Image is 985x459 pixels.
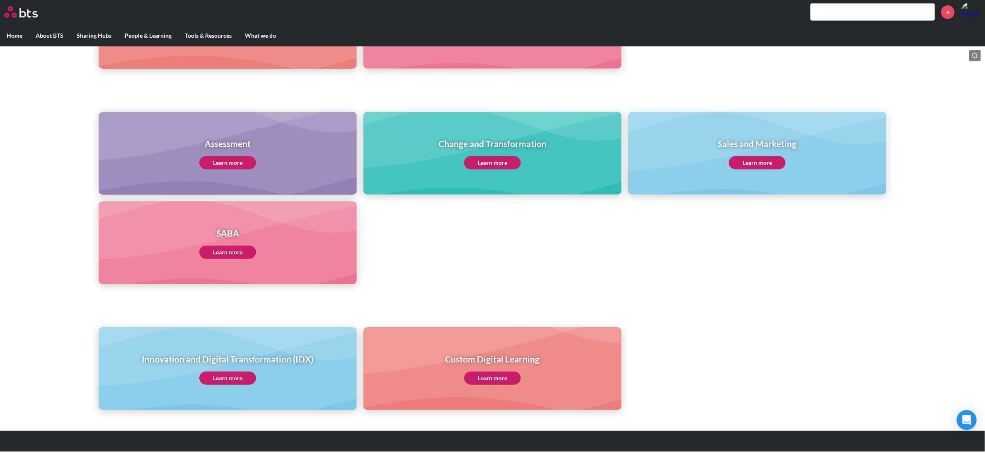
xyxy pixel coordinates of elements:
[142,353,313,365] h1: Innovation and Digital Transformation (IDX)
[199,138,256,150] h1: Assessment
[729,156,786,169] a: Learn more
[464,156,521,169] a: Learn more
[464,372,521,385] a: Learn more
[118,25,178,46] label: People & Learning
[941,5,955,19] a: +
[718,138,797,150] h1: Sales and Marketing
[199,246,256,259] a: Learn more
[957,410,977,430] div: Open Intercom Messenger
[29,25,70,46] label: About BTS
[438,138,547,150] h1: Change and Transformation
[178,25,238,46] label: Tools & Resources
[4,6,38,18] img: BTS Logo
[238,25,283,46] label: What we do
[4,6,53,18] a: Go home
[961,2,981,22] a: Profile
[199,372,256,385] a: Learn more
[199,227,256,239] h1: SABA
[70,25,118,46] label: Sharing Hubs
[445,353,540,365] h1: Custom Digital Learning
[199,156,256,169] a: Learn more
[961,2,981,22] img: Andre Ribeiro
